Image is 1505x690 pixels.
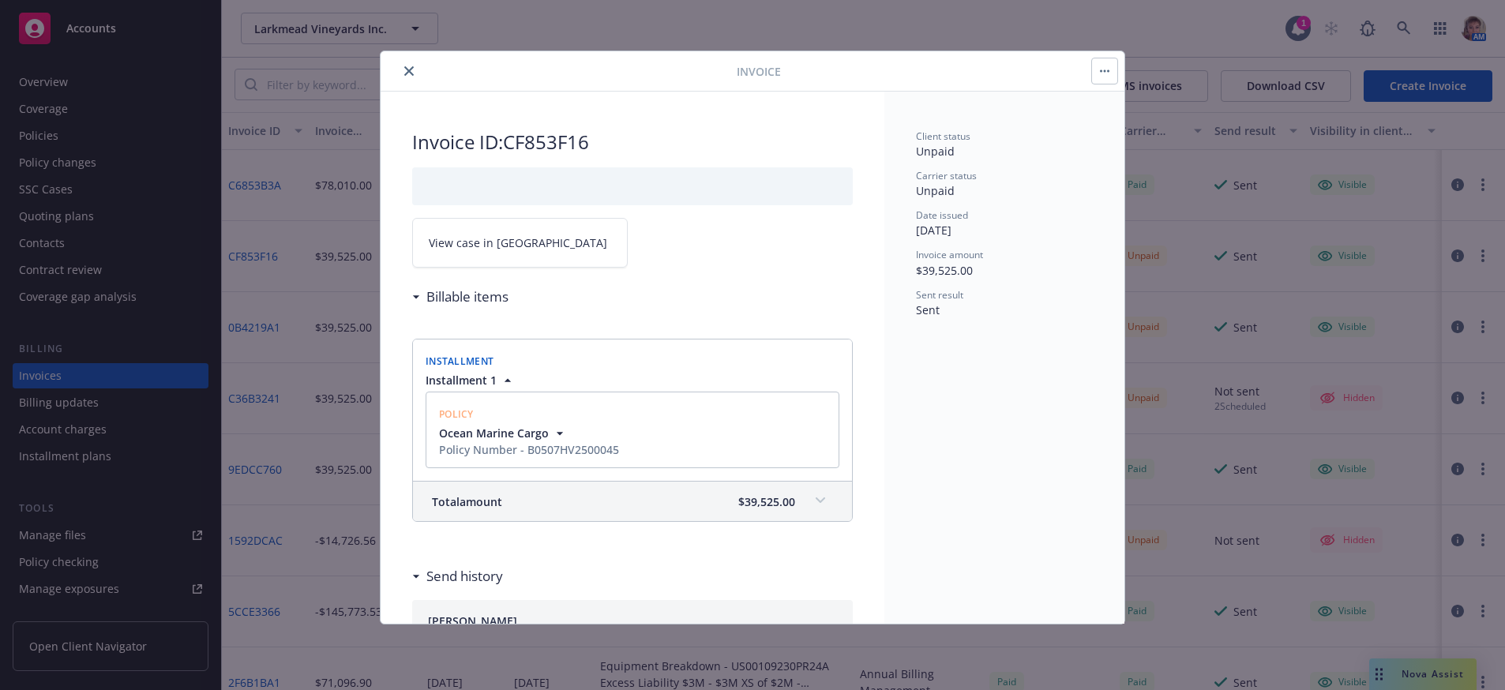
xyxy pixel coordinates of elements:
[413,482,852,521] div: Totalamount$39,525.00
[916,288,963,302] span: Sent result
[916,144,955,159] span: Unpaid
[439,407,474,421] span: Policy
[426,372,497,388] span: Installment 1
[916,248,983,261] span: Invoice amount
[428,613,517,629] span: [PERSON_NAME]
[916,169,977,182] span: Carrier status
[916,263,973,278] span: $39,525.00
[429,234,607,251] span: View case in [GEOGRAPHIC_DATA]
[916,223,951,238] span: [DATE]
[439,441,619,458] div: Policy Number - B0507HV2500045
[737,63,781,80] span: Invoice
[439,425,619,441] button: Ocean Marine Cargo
[916,183,955,198] span: Unpaid
[426,372,516,388] button: Installment 1
[916,208,968,222] span: Date issued
[426,287,509,307] h3: Billable items
[412,566,503,587] div: Send history
[426,354,494,368] span: Installment
[412,287,509,307] div: Billable items
[412,129,853,155] h2: Invoice ID: CF853F16
[428,613,613,629] button: [PERSON_NAME]
[432,493,502,510] span: Total amount
[916,129,970,143] span: Client status
[738,493,795,510] span: $39,525.00
[916,302,940,317] span: Sent
[412,218,628,268] a: View case in [GEOGRAPHIC_DATA]
[400,62,418,81] button: close
[426,566,503,587] h3: Send history
[439,425,549,441] span: Ocean Marine Cargo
